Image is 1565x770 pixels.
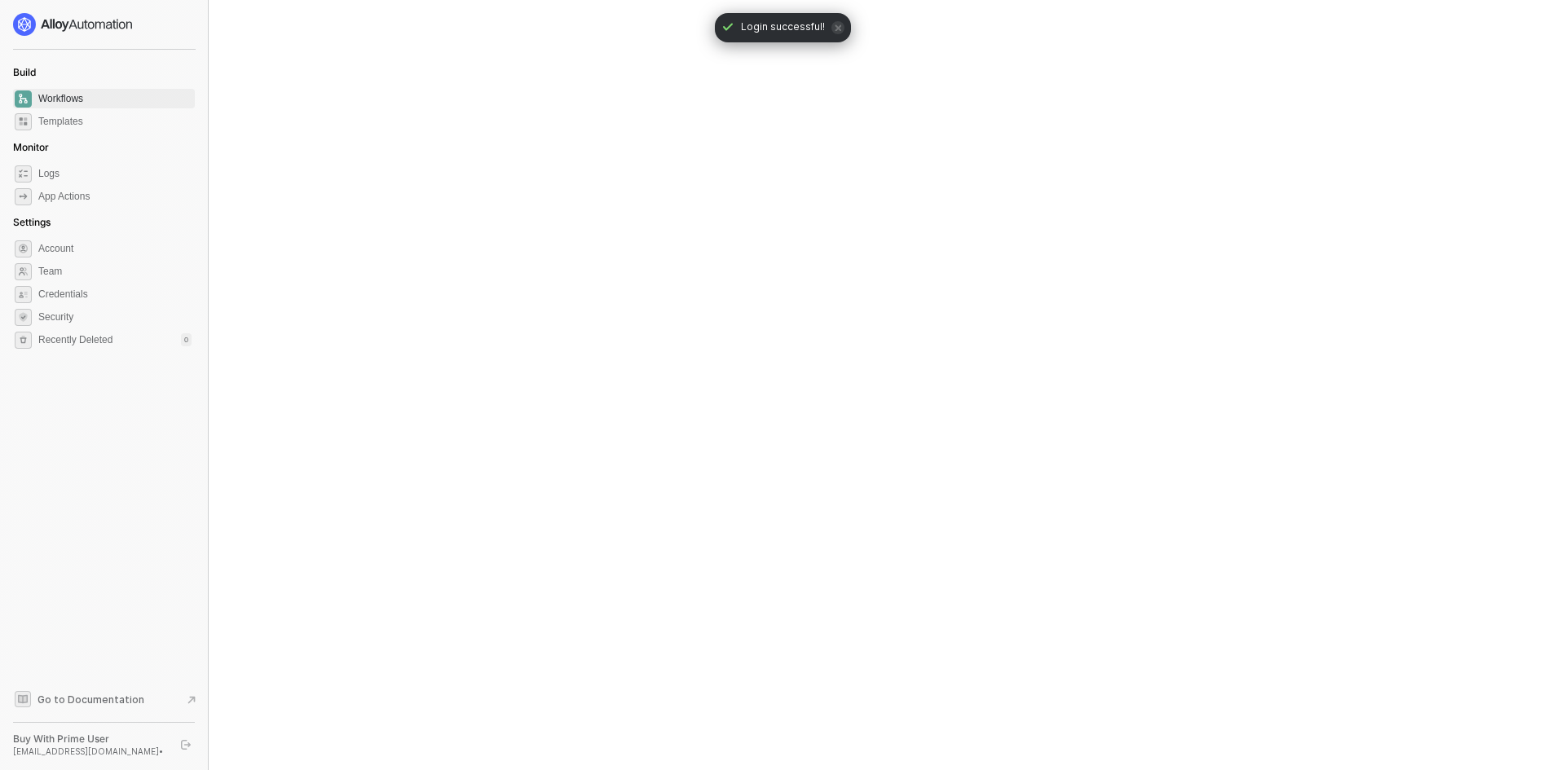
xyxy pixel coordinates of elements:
span: dashboard [15,90,32,108]
span: security [15,309,32,326]
span: marketplace [15,113,32,130]
span: Monitor [13,141,49,153]
span: credentials [15,286,32,303]
span: Go to Documentation [37,693,144,706]
span: Templates [38,112,192,131]
span: icon-app-actions [15,188,32,205]
span: documentation [15,691,31,707]
a: Knowledge Base [13,689,196,709]
span: document-arrow [183,692,200,708]
span: icon-logs [15,165,32,183]
img: logo [13,13,134,36]
span: icon-check [721,20,734,33]
span: Recently Deleted [38,333,112,347]
span: Build [13,66,36,78]
span: Logs [38,164,192,183]
span: settings [15,240,32,257]
span: settings [15,332,32,349]
div: [EMAIL_ADDRESS][DOMAIN_NAME] • [13,746,166,757]
span: Workflows [38,89,192,108]
span: Account [38,239,192,258]
a: logo [13,13,195,36]
span: icon-close [831,21,844,34]
div: App Actions [38,190,90,204]
div: Buy With Prime User [13,733,166,746]
span: Login successful! [741,20,825,36]
div: 0 [181,333,192,346]
span: Credentials [38,284,192,304]
span: Security [38,307,192,327]
span: Settings [13,216,51,228]
span: logout [181,740,191,750]
span: team [15,263,32,280]
span: Team [38,262,192,281]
